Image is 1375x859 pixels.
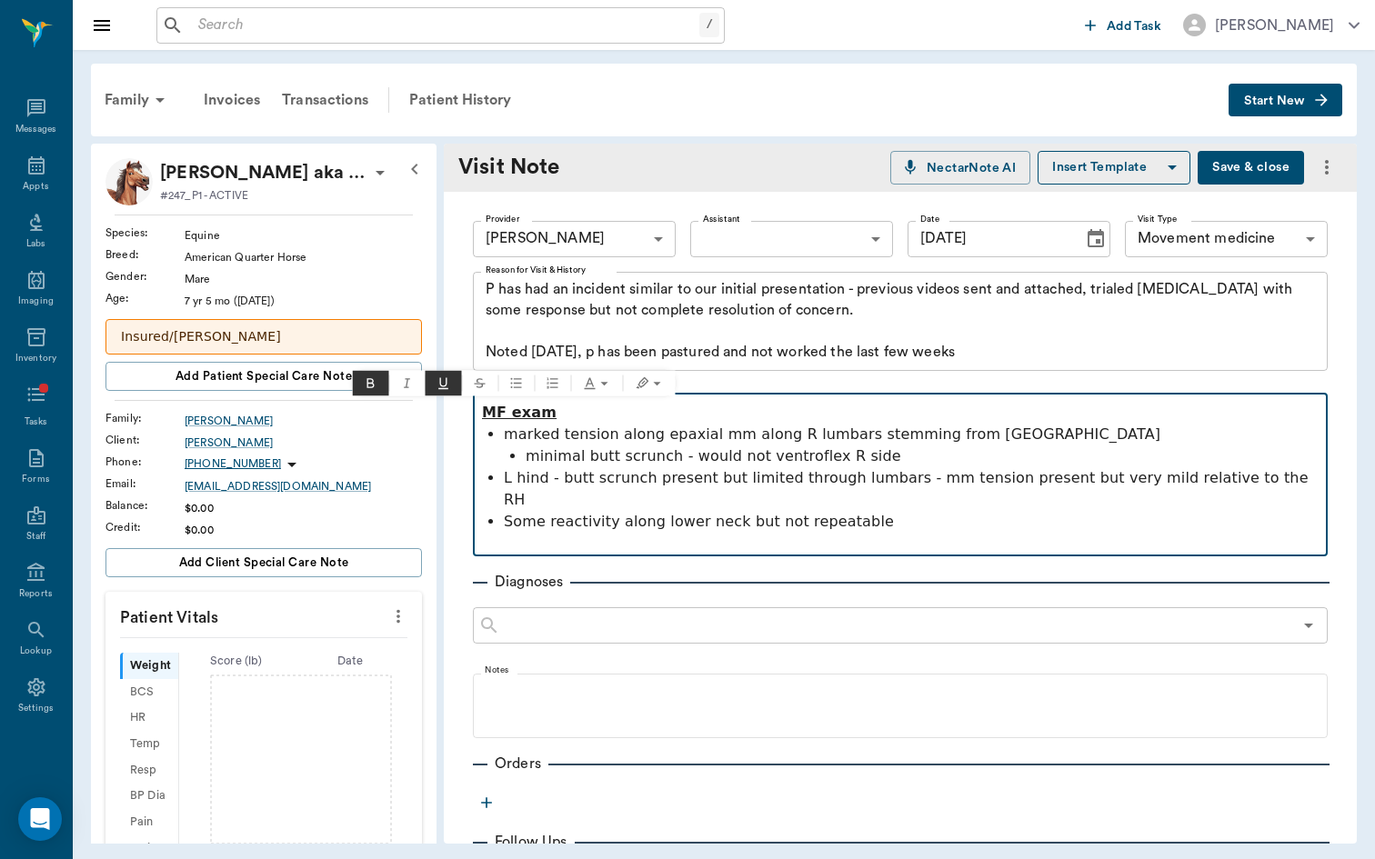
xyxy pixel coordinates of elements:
div: Lulu aka Kruze it or Loze it Hannon [160,158,369,187]
span: Bold (⌘B) [353,371,389,396]
a: Patient History [398,78,522,122]
div: $0.00 [185,522,422,538]
label: Visit Type [1138,213,1178,225]
div: Weight [120,653,178,679]
button: Add client Special Care Note [105,548,422,577]
div: Mare [185,271,422,287]
span: Ordered list (⌘⇧9) [535,371,571,396]
div: Tasks [25,415,47,429]
button: more [384,601,413,632]
div: Messages [15,123,57,136]
p: Some reactivity along lower neck but not repeatable [504,511,1319,533]
div: [PERSON_NAME] [473,221,676,257]
div: BP Dia [120,784,178,810]
div: Open Intercom Messenger [18,797,62,841]
div: Gender : [105,268,185,285]
label: Provider [486,213,519,225]
div: Age : [105,290,185,306]
div: [PERSON_NAME] [185,413,422,429]
div: Equine [185,227,422,244]
p: Orders [487,753,548,774]
div: Temp [120,731,178,757]
div: Imaging [18,295,54,308]
button: Underline [426,371,462,396]
label: Reason for Visit & History [486,264,586,276]
span: Italic (⌘I) [389,371,426,396]
button: Choose date, selected date is Aug 19, 2025 [1078,221,1114,257]
div: Labs [26,237,45,251]
button: Text color [572,371,623,396]
label: Assistant [703,213,740,225]
div: [PERSON_NAME] [1215,15,1334,36]
button: more [1311,152,1342,183]
a: Invoices [193,78,271,122]
div: Reports [19,587,53,601]
u: MF exam [482,404,557,421]
button: Open [1296,613,1321,638]
img: Profile Image [105,158,153,205]
div: Settings [18,702,55,715]
p: minimal butt scrunch - would not ventroflex R side [526,445,1319,467]
p: Follow Ups [487,831,575,853]
input: MM/DD/YYYY [908,221,1070,257]
div: Credit : [105,519,185,535]
p: L hind - butt scrunch present but limited through lumbars - mm tension present but very mild rela... [504,467,1319,511]
div: Visit Note [458,151,595,184]
button: Add Task [1078,8,1169,42]
button: NectarNote AI [890,151,1030,185]
div: Family : [105,410,185,426]
button: Text highlight [624,371,676,396]
button: [PERSON_NAME] [1169,8,1374,42]
div: Resp [120,757,178,784]
button: Insert Template [1038,151,1190,185]
div: Forms [22,473,49,486]
div: Appts [23,180,48,194]
div: Date [293,653,407,670]
div: Staff [26,530,45,544]
div: Lookup [20,644,52,658]
div: [PERSON_NAME] [185,434,422,451]
div: Phone : [105,454,185,470]
span: Strikethrough (⌘D) [462,371,498,396]
button: Bulleted list [498,371,535,396]
span: Add client Special Care Note [179,553,349,573]
label: Notes [485,664,509,676]
div: Score ( lb ) [179,653,294,670]
input: Search [191,13,699,38]
button: Add patient Special Care Note [105,362,422,391]
button: Italic [389,371,426,396]
div: Movement medicine [1125,221,1328,257]
a: [EMAIL_ADDRESS][DOMAIN_NAME] [185,478,422,494]
div: Inventory [15,352,56,365]
button: Start New [1229,84,1342,117]
p: [PERSON_NAME] aka Kruze it or Loze it [PERSON_NAME] [160,158,369,187]
div: $0.00 [185,500,422,516]
button: Bold [353,371,389,396]
div: BCS [120,679,178,705]
span: Bulleted list (⌘⇧8) [498,371,535,396]
div: Email : [105,475,185,492]
button: Ordered list [535,371,571,396]
button: Strikethrough [462,371,498,396]
p: Diagnoses [487,571,570,593]
label: Date [920,213,939,225]
div: Species : [105,225,185,241]
a: Transactions [271,78,379,122]
div: Client : [105,432,185,448]
button: Close drawer [84,7,120,44]
p: Patient Vitals [105,592,422,637]
div: HR [120,705,178,732]
p: marked tension along epaxial mm along R lumbars stemming from [GEOGRAPHIC_DATA] [504,424,1319,445]
div: Balance : [105,497,185,514]
div: Breed : [105,246,185,263]
button: Save & close [1198,151,1304,185]
p: Insured/[PERSON_NAME] [121,327,406,346]
div: Pain [120,809,178,835]
span: Add patient Special Care Note [176,366,352,386]
span: Underline (⌘U) [426,371,462,396]
div: Family [94,78,182,122]
p: #247_P1 - ACTIVE [160,187,248,204]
